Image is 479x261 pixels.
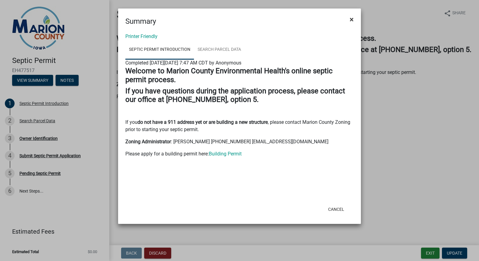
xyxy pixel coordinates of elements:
a: Building Permit [209,151,242,157]
strong: Welcome to Marion County Environmental Health's online septic permit process. [125,67,333,84]
strong: If you have questions during the application process, please contact our office at [PHONE_NUMBER]... [125,87,345,104]
p: If you , please contact Marion County Zoning prior to starting your septic permit. [125,119,354,133]
span: × [350,15,354,24]
a: Search Parcel Data [194,40,245,60]
strong: Zoning Administrator [125,139,171,144]
button: Close [345,11,358,28]
p: Please apply for a building permit here: [125,150,354,158]
span: Completed [DATE][DATE] 7:47 AM CDT by Anonymous [125,60,241,66]
p: : [PERSON_NAME] [PHONE_NUMBER] [EMAIL_ADDRESS][DOMAIN_NAME] [125,138,354,145]
button: Cancel [323,204,349,215]
strong: do not have a 911 address yet or are building a new structure [138,119,268,125]
a: Septic Permit Introduction [125,40,194,60]
h4: Summary [125,16,156,27]
a: Printer Friendly [125,33,158,39]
